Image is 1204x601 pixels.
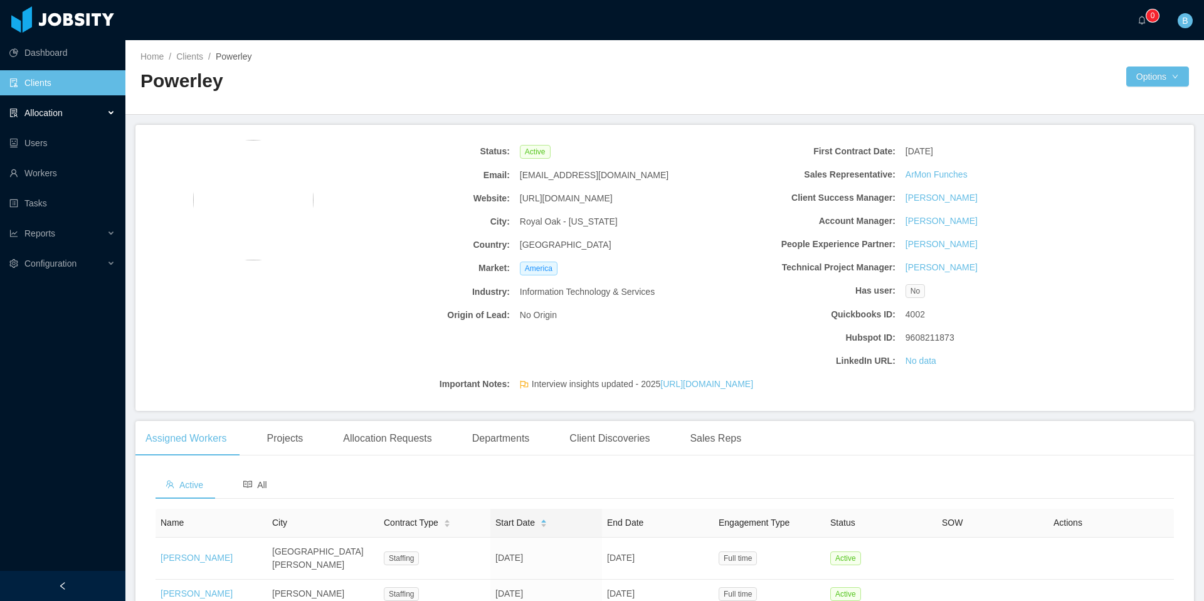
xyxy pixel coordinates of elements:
b: First Contract Date: [712,145,895,158]
span: B [1182,13,1188,28]
span: flag [520,380,529,393]
div: Allocation Requests [333,421,441,456]
i: icon: caret-down [541,523,547,526]
span: Start Date [495,516,535,529]
i: icon: caret-up [443,518,450,521]
i: icon: bell [1138,16,1146,24]
b: Country: [327,238,510,252]
b: Website: [327,192,510,205]
a: icon: userWorkers [9,161,115,186]
span: / [208,51,211,61]
a: [PERSON_NAME] [906,261,978,274]
b: Sales Representative: [712,168,895,181]
b: Quickbooks ID: [712,308,895,321]
span: Full time [719,587,757,601]
b: City: [327,215,510,228]
span: Royal Oak - [US_STATE] [520,215,618,228]
span: 9608211873 [906,331,954,344]
b: Account Manager: [712,215,895,228]
button: Optionsicon: down [1126,66,1189,87]
b: Has user: [712,284,895,297]
span: SOW [942,518,963,528]
span: Reports [24,228,55,238]
a: icon: profileTasks [9,191,115,216]
span: No [906,284,925,298]
b: Status: [327,145,510,158]
span: No Origin [520,309,557,322]
span: [GEOGRAPHIC_DATA] [520,238,611,252]
span: Engagement Type [719,518,789,528]
td: [DATE] [490,538,602,580]
a: No data [906,354,936,368]
span: [EMAIL_ADDRESS][DOMAIN_NAME] [520,169,668,182]
div: [DATE] [900,140,1094,163]
div: Projects [257,421,314,456]
div: Assigned Workers [135,421,237,456]
i: icon: caret-up [541,518,547,521]
a: [URL][DOMAIN_NAME] [660,379,753,389]
b: Industry: [327,285,510,299]
span: Configuration [24,258,77,269]
a: [PERSON_NAME] [161,553,233,563]
b: Technical Project Manager: [712,261,895,274]
a: ArMon Funches [906,168,968,181]
span: End Date [607,518,643,528]
a: [PERSON_NAME] [906,191,978,205]
span: Status [830,518,855,528]
span: Active [830,551,861,565]
b: Email: [327,169,510,182]
span: America [520,262,557,275]
b: LinkedIn URL: [712,354,895,368]
span: Staffing [384,551,419,565]
div: Client Discoveries [559,421,660,456]
span: Contract Type [384,516,438,529]
i: icon: solution [9,109,18,117]
span: Staffing [384,587,419,601]
i: icon: line-chart [9,229,18,238]
div: Sort [443,518,451,526]
span: Active [830,587,861,601]
div: Sales Reps [680,421,751,456]
span: 4002 [906,308,925,321]
div: Sort [540,518,547,526]
a: icon: auditClients [9,70,115,95]
span: Active [166,480,203,490]
a: Clients [176,51,203,61]
span: Information Technology & Services [520,285,655,299]
span: Allocation [24,108,63,118]
b: Hubspot ID: [712,331,895,344]
a: [PERSON_NAME] [906,215,978,228]
a: [PERSON_NAME] [906,238,978,251]
i: icon: read [243,480,252,489]
b: Market: [327,262,510,275]
span: City [272,518,287,528]
i: icon: caret-down [443,523,450,526]
span: [URL][DOMAIN_NAME] [520,192,613,205]
b: Important Notes: [327,378,510,391]
span: Powerley [216,51,252,61]
b: People Experience Partner: [712,238,895,251]
b: Client Success Manager: [712,191,895,205]
td: [DATE] [602,538,714,580]
span: Name [161,518,184,528]
img: 50c7e660-3a84-11ed-ab62-e5ecf1eac872_6351a1759a2eb-400w.png [193,140,314,260]
span: Full time [719,551,757,565]
a: icon: robotUsers [9,130,115,156]
span: Actions [1053,518,1082,528]
span: / [169,51,171,61]
div: Departments [462,421,540,456]
a: [PERSON_NAME] [161,588,233,598]
a: icon: pie-chartDashboard [9,40,115,65]
span: All [243,480,267,490]
a: Home [140,51,164,61]
i: icon: setting [9,259,18,268]
span: Interview insights updated - 2025 [532,378,753,391]
td: [GEOGRAPHIC_DATA][PERSON_NAME] [267,538,379,580]
sup: 0 [1146,9,1159,22]
b: Origin of Lead: [327,309,510,322]
h2: Powerley [140,68,665,94]
span: Active [520,145,551,159]
i: icon: team [166,480,174,489]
